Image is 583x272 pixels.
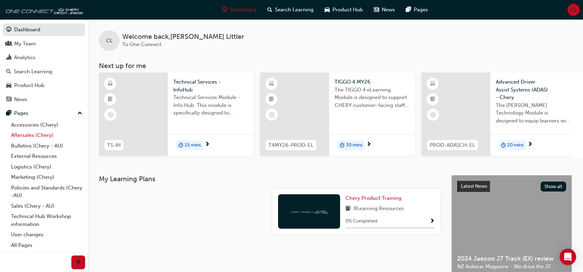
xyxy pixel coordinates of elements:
[108,79,113,88] span: learningResourceType_ELEARNING-icon
[366,142,371,148] span: next-icon
[346,141,362,149] span: 30 mins
[8,120,85,130] a: Accessories (Chery)
[541,182,566,192] button: Show all
[122,33,244,41] span: Welcome back , [PERSON_NAME] Littler
[185,141,201,149] span: 15 mins
[173,94,248,117] span: Technical Services Module - Info Hub. This module is specifically designed to address the require...
[290,208,328,215] img: oneconnect
[173,78,248,94] span: Technical Services - InfoHub
[108,95,113,104] span: booktick-icon
[430,79,435,88] span: learningResourceType_ELEARNING-icon
[3,93,85,106] a: News
[430,141,475,149] span: PROD-ADASCH-EL
[6,97,11,103] span: news-icon
[354,205,404,213] span: 8 Learning Resources
[382,6,395,14] span: News
[333,6,363,14] span: Product Hub
[346,195,401,201] span: Chery Product Training
[269,95,274,104] span: booktick-icon
[501,141,506,150] span: duration-icon
[99,73,254,156] a: TS-IHTechnical Services - InfoHubTechnical Services Module - Info Hub. This module is specificall...
[122,41,161,47] span: To One Connect
[346,205,351,213] span: book-icon
[3,22,85,107] button: DashboardMy TeamAnalyticsSearch LearningProduct HubNews
[414,6,428,14] span: Pages
[275,6,314,14] span: Search Learning
[496,101,571,125] span: The [PERSON_NAME] Technology Module is designed to equip learners with essential knowledge about ...
[8,130,85,141] a: Aftersales (Chery)
[8,162,85,172] a: Logistics (Chery)
[570,6,577,14] span: CL
[507,141,524,149] span: 20 mins
[567,4,580,16] button: CL
[14,40,36,48] div: My Team
[269,112,275,118] span: learningRecordVerb_NONE-icon
[3,79,85,92] a: Product Hub
[14,81,44,89] div: Product Hub
[205,142,210,148] span: next-icon
[3,37,85,50] a: My Team
[406,6,411,14] span: pages-icon
[8,183,85,201] a: Policies and Standards (Chery -AU)
[108,112,114,118] span: learningRecordVerb_NONE-icon
[14,54,35,62] div: Analytics
[268,141,314,149] span: T4MY26-PROD-EL
[6,83,11,89] span: car-icon
[217,3,262,17] a: guage-iconDashboard
[368,3,400,17] a: news-iconNews
[8,151,85,162] a: External Resources
[3,51,85,64] a: Analytics
[430,217,435,226] button: Show Progress
[6,41,11,47] span: people-icon
[421,73,576,156] a: PROD-ADASCH-ELAdvanced Driver Assist Systems (ADAS) - CheryThe [PERSON_NAME] Technology Module is...
[319,3,368,17] a: car-iconProduct Hub
[496,78,571,101] span: Advanced Driver Assist Systems (ADAS) - Chery
[3,65,85,78] a: Search Learning
[78,109,82,118] span: up-icon
[528,142,533,148] span: next-icon
[8,201,85,211] a: Sales (Chery - AU)
[14,68,52,76] div: Search Learning
[107,141,121,149] span: TS-IH
[335,86,410,109] span: The TIGGO 4 eLearning Module is designed to support CHERY customer-facing staff with the product ...
[8,141,85,151] a: Bulletins (Chery - AU)
[269,79,274,88] span: learningResourceType_ELEARNING-icon
[3,107,85,120] button: Pages
[8,240,85,251] a: All Pages
[400,3,433,17] a: pages-iconPages
[178,141,183,150] span: duration-icon
[99,175,440,183] h3: My Learning Plans
[222,6,227,14] span: guage-icon
[560,249,576,265] div: Open Intercom Messenger
[262,3,319,17] a: search-iconSearch Learning
[346,217,377,225] span: 0 % Completed
[14,109,28,117] div: Pages
[430,112,436,118] span: learningRecordVerb_NONE-icon
[457,181,566,192] a: Latest NewsShow all
[325,6,330,14] span: car-icon
[430,95,435,104] span: booktick-icon
[346,194,404,202] a: Chery Product Training
[106,37,113,45] span: CL
[6,110,11,117] span: pages-icon
[3,3,83,17] img: oneconnect
[457,263,566,271] span: NZ Autocar Magazine - We drive the J7.
[6,27,11,33] span: guage-icon
[430,218,435,225] span: Show Progress
[8,229,85,240] a: User changes
[6,69,11,75] span: search-icon
[340,141,345,150] span: duration-icon
[335,78,410,86] span: TIGGO 4 MY26
[230,6,256,14] span: Dashboard
[8,211,85,229] a: Technical Hub Workshop information
[457,255,566,263] span: 2024 Jaecoo J7 Track (EX) review
[260,73,415,156] a: T4MY26-PROD-ELTIGGO 4 MY26The TIGGO 4 eLearning Module is designed to support CHERY customer-faci...
[374,6,379,14] span: news-icon
[6,55,11,61] span: chart-icon
[14,96,27,104] div: News
[3,23,85,36] a: Dashboard
[461,183,487,189] span: Latest News
[267,6,272,14] span: search-icon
